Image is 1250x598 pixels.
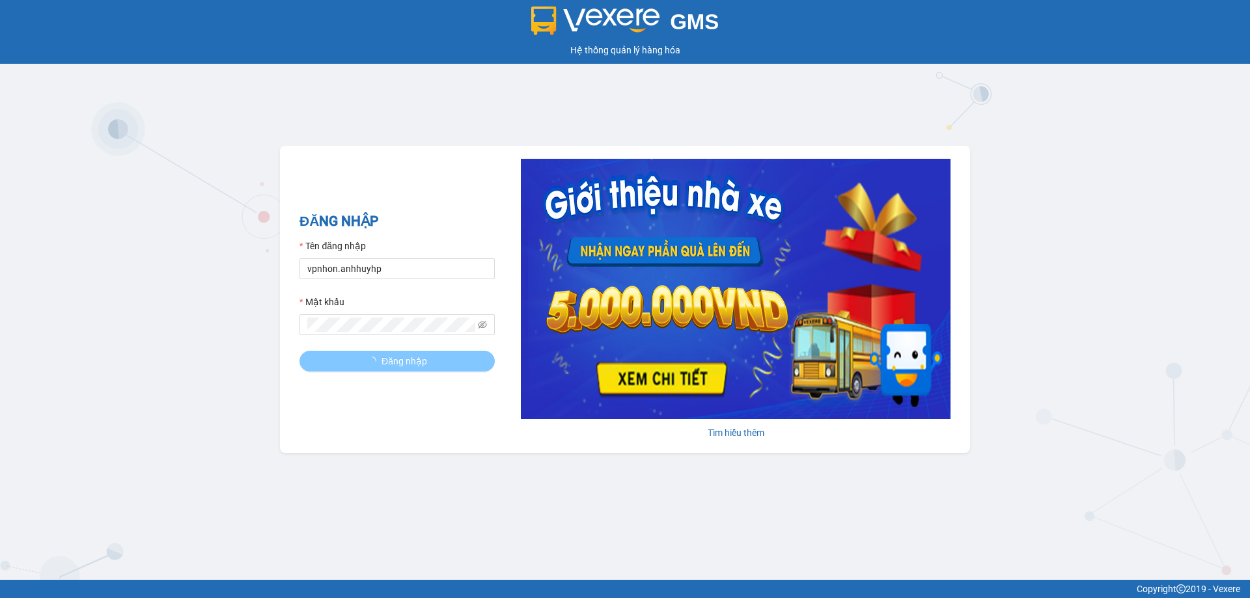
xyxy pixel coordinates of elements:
[521,426,951,440] div: Tìm hiểu thêm
[521,159,951,419] img: banner-0
[531,20,719,30] a: GMS
[307,318,475,332] input: Mật khẩu
[382,354,427,368] span: Đăng nhập
[367,357,382,366] span: loading
[531,7,660,35] img: logo 2
[299,295,344,309] label: Mật khẩu
[299,258,495,279] input: Tên đăng nhập
[10,582,1240,596] div: Copyright 2019 - Vexere
[478,320,487,329] span: eye-invisible
[299,211,495,232] h2: ĐĂNG NHẬP
[1176,584,1186,593] span: copyright
[299,239,366,253] label: Tên đăng nhập
[3,43,1247,57] div: Hệ thống quản lý hàng hóa
[299,351,495,372] button: Đăng nhập
[670,10,719,34] span: GMS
